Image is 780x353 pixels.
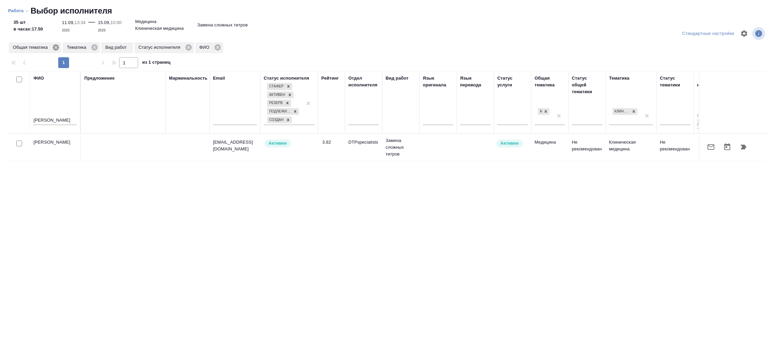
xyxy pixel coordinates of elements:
div: Статус исполнителя [134,42,194,53]
div: 3.82 [322,139,342,146]
div: Создан [267,117,284,124]
div: Вид работ [386,75,409,82]
div: Язык перевода [460,75,491,88]
div: Резерв [267,100,284,107]
input: От [697,112,714,120]
div: Активен [267,91,286,99]
p: Замена сложных титров [197,22,248,28]
span: из 1 страниц [142,58,171,68]
div: Стажер, Активен, Резерв, Подлежит внедрению, Создан [266,82,293,91]
p: Общая тематика [13,44,50,51]
div: Маржинальность [169,75,208,82]
div: Клиническая медицина [612,108,630,115]
td: DTPspecialists [345,136,382,159]
div: Тематика [63,42,100,53]
p: Вид работ [105,44,129,51]
h2: Выбор исполнителя [30,5,112,16]
td: Не рекомендован [568,136,606,159]
button: Открыть календарь загрузки [719,139,735,155]
li: ‹ [26,7,28,14]
button: Отправить предложение о работе [703,139,719,155]
p: Активен [500,140,519,147]
div: Предложение [84,75,115,82]
p: 15.09, [98,20,110,25]
p: Медицина [135,18,156,25]
div: Подлежит внедрению [267,108,291,115]
input: До [697,120,714,128]
div: — [88,16,95,34]
div: Язык оригинала [423,75,453,88]
p: Клиническая медицина [609,139,653,152]
p: 10:00 [110,20,122,25]
div: Статус услуги [497,75,528,88]
div: Email [213,75,225,82]
input: Выбери исполнителей, чтобы отправить приглашение на работу [16,141,22,146]
div: Стажер, Активен, Резерв, Подлежит внедрению, Создан [266,91,294,99]
div: Статус исполнителя [264,75,309,82]
nav: breadcrumb [8,5,772,16]
div: Статус общей тематики [572,75,602,95]
div: Стажер, Активен, Резерв, Подлежит внедрению, Создан [266,107,300,116]
div: Стажер, Активен, Резерв, Подлежит внедрению, Создан [266,116,292,124]
p: Активен [268,140,287,147]
td: [PERSON_NAME] [30,136,81,159]
div: split button [680,28,736,39]
div: Статус тематики [660,75,690,88]
span: Посмотреть информацию [752,27,766,40]
div: Тематика [609,75,629,82]
div: Рейтинг [321,75,339,82]
p: 35 шт [14,19,43,26]
div: Стажер [267,83,285,90]
p: Тематика [67,44,89,51]
span: Настроить таблицу [736,25,752,42]
td: Медицина [531,136,568,159]
div: ФИО [195,42,223,53]
div: Клиническая медицина [612,107,638,116]
a: Работа [8,8,24,13]
div: Общая тематика [9,42,61,53]
p: ФИО [199,44,212,51]
button: Продолжить [735,139,752,155]
p: 11.09, [62,20,74,25]
p: Статус исполнителя [138,44,183,51]
div: Рядовой исполнитель: назначай с учетом рейтинга [264,139,315,148]
p: [EMAIL_ADDRESS][DOMAIN_NAME] [213,139,257,152]
td: Не рекомендован [656,136,694,159]
p: Замена сложных титров [386,137,416,158]
div: ФИО [34,75,44,82]
div: Отдел исполнителя [348,75,379,88]
div: Медицина [538,108,542,115]
div: Общая тематика [535,75,565,88]
div: Кол-во начисл. [697,75,714,88]
div: Медицина [537,107,550,116]
p: 13:34 [74,20,86,25]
